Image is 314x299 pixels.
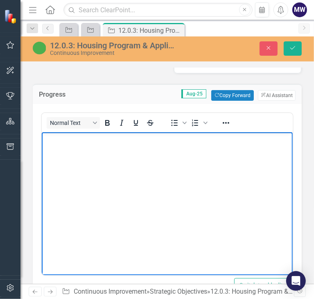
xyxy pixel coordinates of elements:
button: Strikethrough [143,117,157,129]
button: Block Normal Text [47,117,100,129]
button: Underline [129,117,143,129]
button: Italic [115,117,129,129]
div: 12.0.3: Housing Program & Application Reviews [50,41,175,50]
span: Normal Text [50,120,90,126]
button: Switch to old editor [234,278,294,292]
iframe: Rich Text Area [42,132,293,275]
div: Numbered list [188,117,209,129]
a: Strategic Objectives [150,288,207,295]
button: Bold [100,117,114,129]
h3: Progress [39,91,87,98]
div: Bullet list [167,117,188,129]
a: Continuous Improvement [74,288,147,295]
button: Reveal or hide additional toolbar items [219,117,233,129]
button: Copy Forward [211,90,253,101]
button: MW [292,2,307,17]
input: Search ClearPoint... [63,3,252,17]
div: 12.0.3: Housing Program & Application Reviews [118,25,183,36]
button: AI Assistant [258,90,296,101]
img: ClearPoint Strategy [4,9,18,23]
div: » » [62,287,294,297]
span: Aug-25 [181,89,206,98]
div: Continuous Improvement [50,50,175,56]
img: CI Action Plan Approved/In Progress [33,41,46,54]
div: Open Intercom Messenger [286,271,306,291]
